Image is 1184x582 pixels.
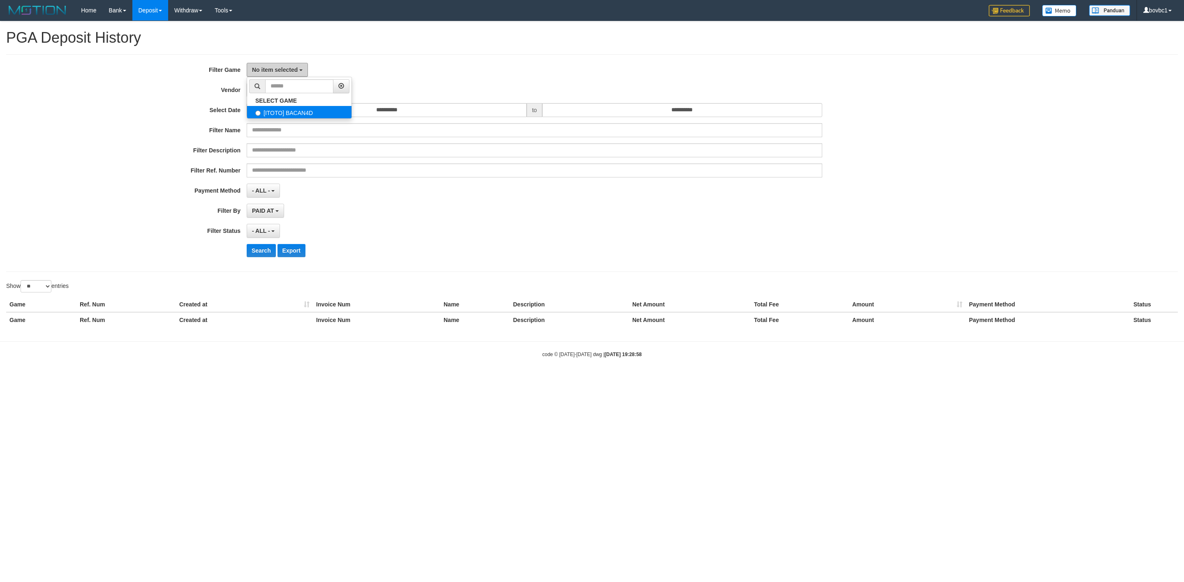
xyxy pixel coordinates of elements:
span: - ALL - [252,228,270,234]
th: Net Amount [629,297,751,312]
span: to [527,103,542,117]
strong: [DATE] 19:28:58 [605,352,642,357]
label: Show entries [6,280,69,292]
input: [ITOTO] BACAN4D [255,110,261,116]
th: Invoice Num [313,297,440,312]
img: Feedback.jpg [989,5,1030,16]
button: Export [277,244,305,257]
h1: PGA Deposit History [6,30,1178,46]
th: Description [510,312,629,327]
th: Payment Method [966,297,1130,312]
button: Search [247,244,276,257]
button: - ALL - [247,224,280,238]
th: Ref. Num [76,297,176,312]
th: Payment Method [966,312,1130,327]
small: code © [DATE]-[DATE] dwg | [542,352,642,357]
th: Name [440,312,510,327]
button: PAID AT [247,204,284,218]
th: Name [440,297,510,312]
th: Ref. Num [76,312,176,327]
th: Status [1130,297,1178,312]
button: No item selected [247,63,308,77]
th: Amount [849,297,966,312]
th: Total Fee [751,312,849,327]
span: PAID AT [252,207,274,214]
th: Invoice Num [313,312,440,327]
img: panduan.png [1089,5,1130,16]
span: No item selected [252,67,298,73]
b: SELECT GAME [255,97,297,104]
th: Amount [849,312,966,327]
th: Created at [176,297,313,312]
a: SELECT GAME [247,95,351,106]
th: Status [1130,312,1178,327]
th: Game [6,297,76,312]
th: Net Amount [629,312,751,327]
th: Game [6,312,76,327]
label: [ITOTO] BACAN4D [247,106,351,118]
th: Created at [176,312,313,327]
th: Total Fee [751,297,849,312]
th: Description [510,297,629,312]
select: Showentries [21,280,51,292]
button: - ALL - [247,184,280,198]
img: MOTION_logo.png [6,4,69,16]
img: Button%20Memo.svg [1042,5,1077,16]
span: - ALL - [252,187,270,194]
